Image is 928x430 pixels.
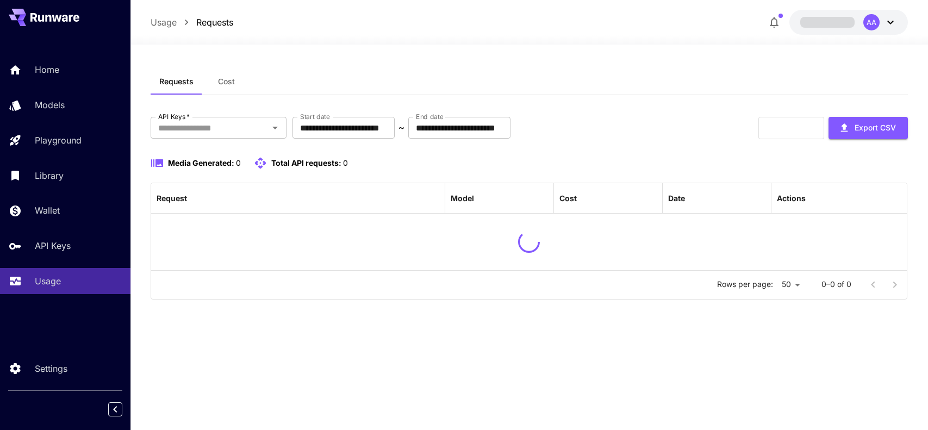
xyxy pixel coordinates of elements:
p: API Keys [35,239,71,252]
span: 0 [343,158,348,167]
div: Date [668,194,685,203]
span: Cost [218,77,235,86]
button: Export CSV [829,117,908,139]
span: Media Generated: [168,158,234,167]
p: Library [35,169,64,182]
div: Cost [559,194,577,203]
p: 0–0 of 0 [821,279,851,290]
div: Collapse sidebar [116,400,130,419]
p: Usage [35,275,61,288]
p: Wallet [35,204,60,217]
button: Collapse sidebar [108,402,122,416]
p: Settings [35,362,67,375]
span: 0 [236,158,241,167]
button: Open [267,120,283,135]
p: Home [35,63,59,76]
label: API Keys [158,112,190,121]
div: Request [157,194,187,203]
p: Models [35,98,65,111]
div: Model [451,194,474,203]
a: Requests [196,16,233,29]
span: Total API requests: [271,158,341,167]
div: Actions [777,194,806,203]
a: Usage [151,16,177,29]
p: Playground [35,134,82,147]
p: Rows per page: [717,279,773,290]
nav: breadcrumb [151,16,233,29]
div: AA [863,14,880,30]
p: ~ [398,121,404,134]
span: Requests [159,77,194,86]
button: AA [789,10,908,35]
label: Start date [300,112,330,121]
div: 50 [777,277,804,292]
label: End date [416,112,443,121]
